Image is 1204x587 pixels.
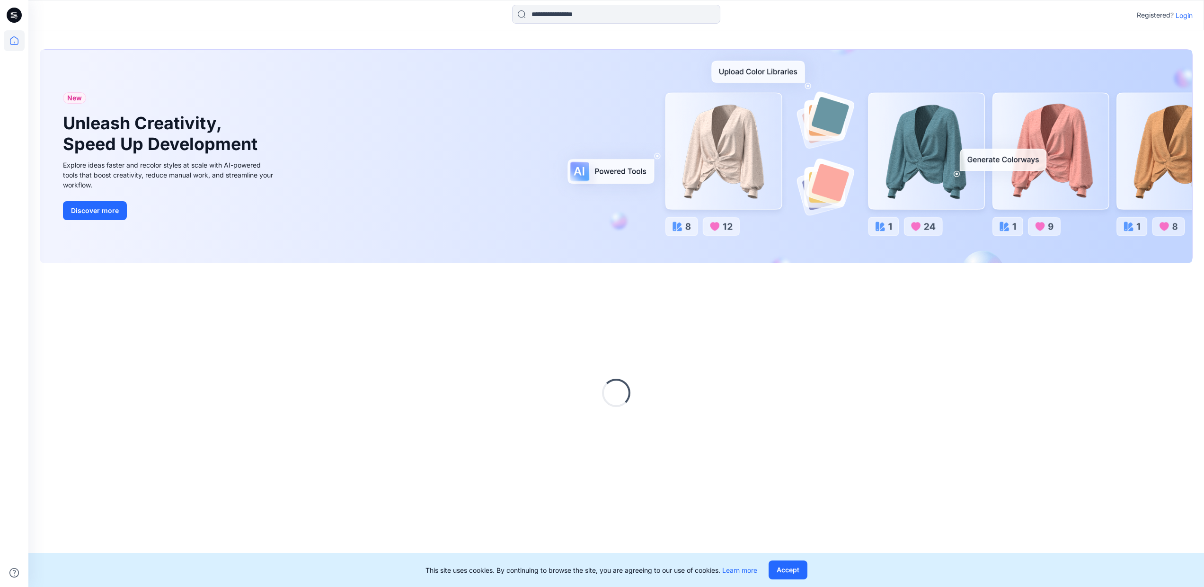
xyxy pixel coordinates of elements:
[425,565,757,575] p: This site uses cookies. By continuing to browse the site, you are agreeing to our use of cookies.
[1176,10,1193,20] p: Login
[67,92,82,104] span: New
[63,201,276,220] a: Discover more
[769,560,807,579] button: Accept
[63,113,262,154] h1: Unleash Creativity, Speed Up Development
[63,160,276,190] div: Explore ideas faster and recolor styles at scale with AI-powered tools that boost creativity, red...
[1137,9,1174,21] p: Registered?
[63,201,127,220] button: Discover more
[722,566,757,574] a: Learn more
